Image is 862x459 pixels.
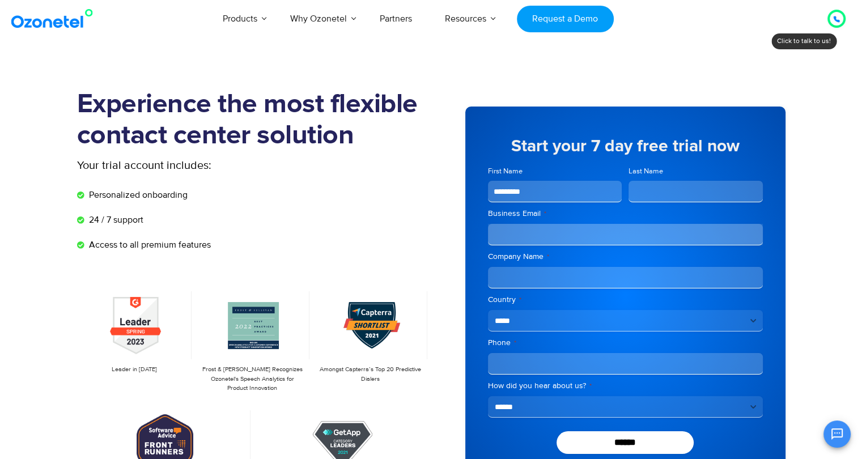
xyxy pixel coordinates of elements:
[488,166,622,177] label: First Name
[517,6,614,32] a: Request a Demo
[319,365,422,384] p: Amongst Capterra’s Top 20 Predictive Dialers
[488,138,763,155] h5: Start your 7 day free trial now
[488,294,763,305] label: Country
[488,380,763,392] label: How did you hear about us?
[629,166,763,177] label: Last Name
[823,420,851,448] button: Open chat
[77,157,346,174] p: Your trial account includes:
[488,208,763,219] label: Business Email
[86,188,188,202] span: Personalized onboarding
[77,89,431,151] h1: Experience the most flexible contact center solution
[86,213,143,227] span: 24 / 7 support
[488,337,763,348] label: Phone
[86,238,211,252] span: Access to all premium features
[201,365,304,393] p: Frost & [PERSON_NAME] Recognizes Ozonetel's Speech Analytics for Product Innovation
[488,251,763,262] label: Company Name
[83,365,186,375] p: Leader in [DATE]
